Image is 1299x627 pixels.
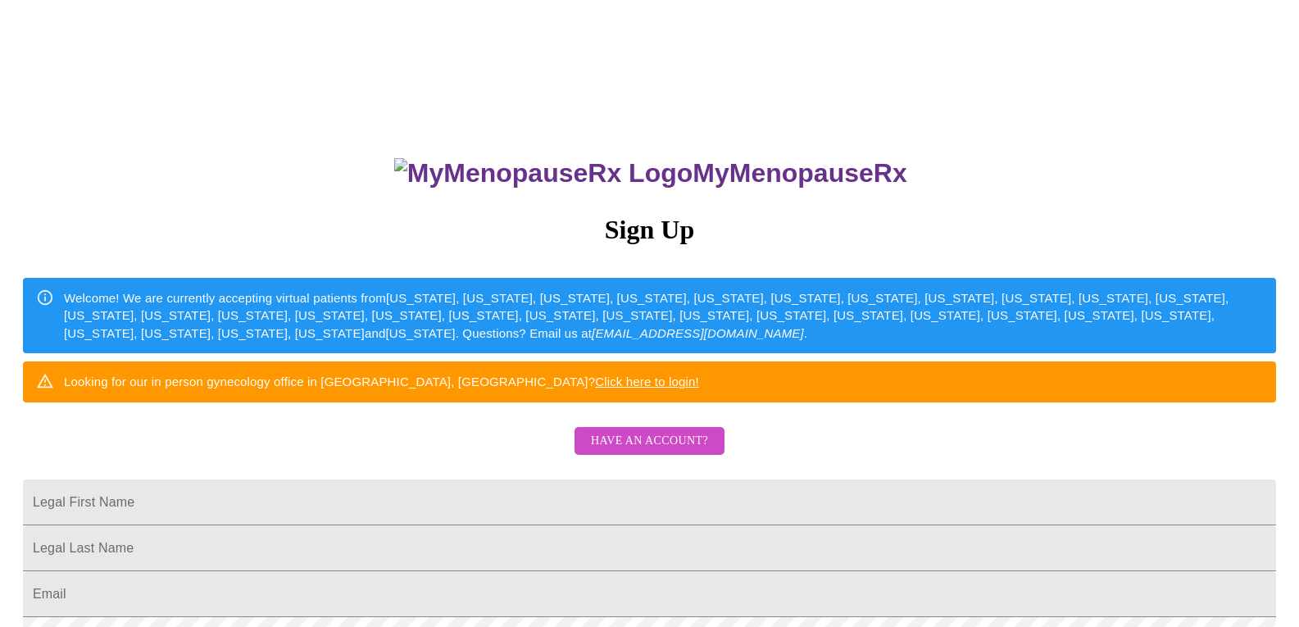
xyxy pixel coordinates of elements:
[595,375,699,388] a: Click here to login!
[592,326,804,340] em: [EMAIL_ADDRESS][DOMAIN_NAME]
[25,158,1277,189] h3: MyMenopauseRx
[23,215,1276,245] h3: Sign Up
[64,366,699,397] div: Looking for our in person gynecology office in [GEOGRAPHIC_DATA], [GEOGRAPHIC_DATA]?
[575,427,724,456] button: Have an account?
[64,283,1263,348] div: Welcome! We are currently accepting virtual patients from [US_STATE], [US_STATE], [US_STATE], [US...
[394,158,693,189] img: MyMenopauseRx Logo
[591,431,708,452] span: Have an account?
[570,445,729,459] a: Have an account?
